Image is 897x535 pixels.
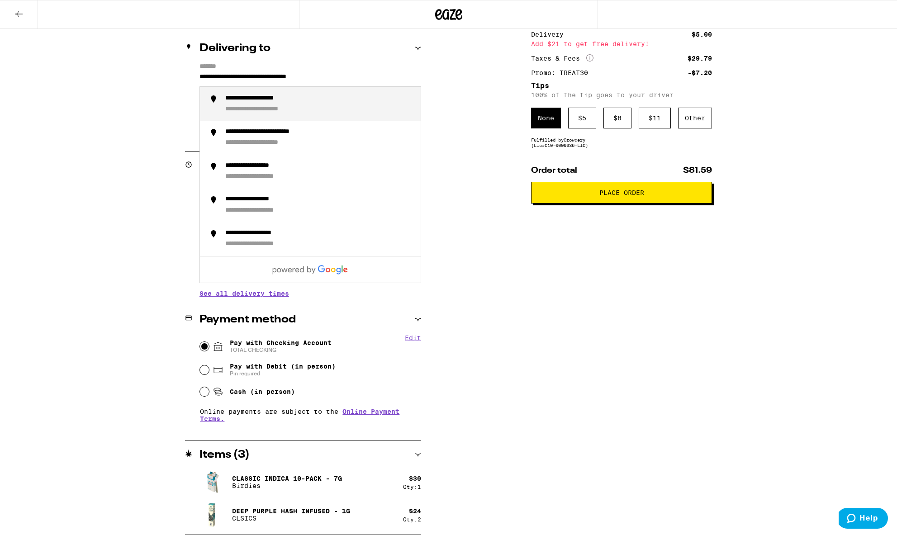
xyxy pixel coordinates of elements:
[568,108,596,128] div: $ 5
[409,475,421,482] div: $ 30
[531,41,712,47] div: Add $21 to get free delivery!
[403,516,421,522] div: Qty: 2
[688,55,712,62] div: $29.79
[531,108,561,128] div: None
[200,408,399,422] a: Online Payment Terms.
[199,290,289,297] button: See all delivery times
[199,469,225,495] img: Birdies - Classic Indica 10-Pack - 7g
[692,31,712,38] div: $5.00
[405,334,421,341] button: Edit
[639,108,671,128] div: $ 11
[531,82,712,90] h5: Tips
[603,108,631,128] div: $ 8
[199,502,225,527] img: CLSICS - Deep Purple Hash Infused - 1g
[230,370,336,377] span: Pin required
[683,166,712,175] span: $81.59
[199,450,250,460] h2: Items ( 3 )
[230,363,336,370] span: Pay with Debit (in person)
[688,70,712,76] div: -$7.20
[531,182,712,204] button: Place Order
[403,484,421,490] div: Qty: 1
[232,515,350,522] p: CLSICS
[409,507,421,515] div: $ 24
[531,54,593,62] div: Taxes & Fees
[232,475,342,482] p: Classic Indica 10-Pack - 7g
[599,189,644,196] span: Place Order
[199,43,271,54] h2: Delivering to
[200,408,421,422] p: Online payments are subject to the
[232,507,350,515] p: Deep Purple Hash Infused - 1g
[230,388,295,395] span: Cash (in person)
[678,108,712,128] div: Other
[839,508,888,530] iframe: Opens a widget where you can find more information
[531,91,712,99] p: 100% of the tip goes to your driver
[531,31,570,38] div: Delivery
[531,137,712,148] div: Fulfilled by Growcery (Lic# C10-0000336-LIC )
[531,166,577,175] span: Order total
[531,70,594,76] div: Promo: TREAT30
[232,482,342,489] p: Birdies
[230,339,332,354] span: Pay with Checking Account
[199,314,296,325] h2: Payment method
[230,346,332,354] span: TOTAL CHECKING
